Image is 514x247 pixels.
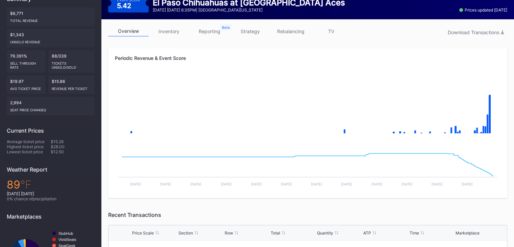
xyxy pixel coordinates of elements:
[189,26,230,37] a: reporting
[230,26,270,37] a: strategy
[178,230,193,235] div: Section
[52,84,91,91] div: Revenue per ticket
[448,29,504,35] div: Download Transactions
[432,182,443,186] text: [DATE]
[401,182,413,186] text: [DATE]
[271,230,280,235] div: Total
[7,50,46,73] div: 79.391%
[10,16,91,23] div: Total Revenue
[115,140,500,191] svg: Chart title
[270,26,311,37] a: rebalancing
[51,139,95,144] div: $15.26
[149,26,189,37] a: inventory
[7,166,95,173] div: Weather Report
[10,37,91,44] div: Unsold Revenue
[7,127,95,134] div: Current Prices
[281,182,292,186] text: [DATE]
[7,75,46,94] div: $19.97
[130,182,141,186] text: [DATE]
[462,182,473,186] text: [DATE]
[190,182,201,186] text: [DATE]
[7,196,95,201] div: 0 % chance of precipitation
[115,73,500,140] svg: Chart title
[7,191,95,196] div: [DATE] [DATE]
[48,75,95,94] div: $15.86
[52,59,91,69] div: Tickets Unsold/Sold
[10,105,91,112] div: seat price changes
[132,230,154,235] div: Price Scale
[317,230,333,235] div: Quantity
[7,149,51,154] div: Lowest ticket price
[20,178,31,191] span: ℉
[115,55,500,61] div: Periodic Revenue & Event Score
[363,230,371,235] div: ATP
[58,231,73,235] text: StubHub
[7,178,95,191] div: 89
[58,238,76,242] text: VividSeats
[160,182,171,186] text: [DATE]
[51,149,95,154] div: $12.50
[108,26,149,37] a: overview
[371,182,383,186] text: [DATE]
[7,144,51,149] div: Highest ticket price
[456,230,480,235] div: Marketplace
[311,182,322,186] text: [DATE]
[7,7,95,26] div: $6,771
[51,144,95,149] div: $28.00
[251,182,262,186] text: [DATE]
[7,139,51,144] div: Average ticket price
[225,230,233,235] div: Row
[444,28,507,37] button: Download Transactions
[10,59,42,69] div: Sell Through Rate
[153,7,345,13] div: [DATE] [DATE] 6:35PM | [GEOGRAPHIC_DATA][US_STATE]
[108,211,507,218] div: Recent Transactions
[311,26,351,37] a: TV
[48,50,95,73] div: 88/339
[221,182,232,186] text: [DATE]
[459,7,507,13] div: Prices updated [DATE]
[10,84,42,91] div: Avg ticket price
[7,29,95,47] div: $1,343
[7,213,95,220] div: Marketplaces
[341,182,352,186] text: [DATE]
[117,2,133,9] div: 5.42
[7,97,95,115] div: 2,994
[410,230,419,235] div: Time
